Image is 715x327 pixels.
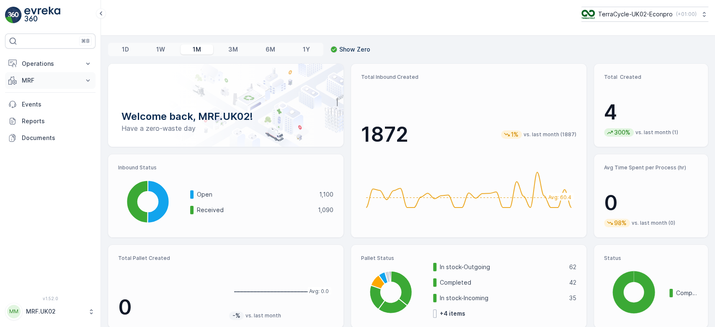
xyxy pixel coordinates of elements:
p: vs. last month (1) [635,129,678,136]
a: Events [5,96,96,113]
p: TerraCycle-UK02-Econpro [598,10,673,18]
p: Pallet Status [361,255,576,262]
p: Completed [440,278,564,287]
a: Reports [5,113,96,130]
p: 42 [569,278,576,287]
p: 4 [604,100,698,125]
img: logo_light-DOdMpM7g.png [24,7,60,23]
p: Welcome back, MRF.UK02! [121,110,330,123]
p: 98% [613,219,627,227]
p: In stock-Outgoing [440,263,564,271]
p: MRF.UK02 [26,307,84,316]
p: 1Y [302,45,310,54]
p: 1,090 [318,206,333,214]
p: Have a zero-waste day [121,123,330,133]
img: terracycle_logo_wKaHoWT.png [581,10,595,19]
p: -% [232,311,241,320]
p: 1M [193,45,201,54]
p: Show Zero [339,45,370,54]
button: TerraCycle-UK02-Econpro(+01:00) [581,7,708,22]
p: Received [197,206,312,214]
p: 300% [613,128,631,137]
p: 0 [118,295,222,320]
p: Documents [22,134,92,142]
p: 6M [266,45,275,54]
p: 1% [510,130,519,139]
p: vs. last month (1887) [524,131,576,138]
p: + 4 items [440,309,465,318]
p: Total Created [604,74,698,80]
p: vs. last month (0) [632,220,675,226]
p: Total Inbound Created [361,74,576,80]
p: 1W [156,45,165,54]
p: Avg Time Spent per Process (hr) [604,164,698,171]
p: 0 [604,190,698,215]
p: 1872 [361,122,408,147]
p: In stock-Incoming [440,294,564,302]
p: ⌘B [81,38,90,44]
p: 35 [569,294,576,302]
button: Operations [5,55,96,72]
p: 3M [228,45,238,54]
p: Operations [22,60,79,68]
p: MRF [22,76,79,85]
p: Completed [676,289,698,297]
p: Status [604,255,698,262]
p: Inbound Status [118,164,333,171]
div: MM [7,305,21,318]
p: Events [22,100,92,109]
p: Total Pallet Created [118,255,222,262]
img: logo [5,7,22,23]
span: v 1.52.0 [5,296,96,301]
p: Reports [22,117,92,125]
button: MRF [5,72,96,89]
p: 1D [122,45,129,54]
button: MMMRF.UK02 [5,303,96,320]
p: 1,100 [319,190,333,199]
a: Documents [5,130,96,146]
p: ( +01:00 ) [676,11,697,18]
p: 62 [569,263,576,271]
p: Open [197,190,314,199]
p: vs. last month [245,312,281,319]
